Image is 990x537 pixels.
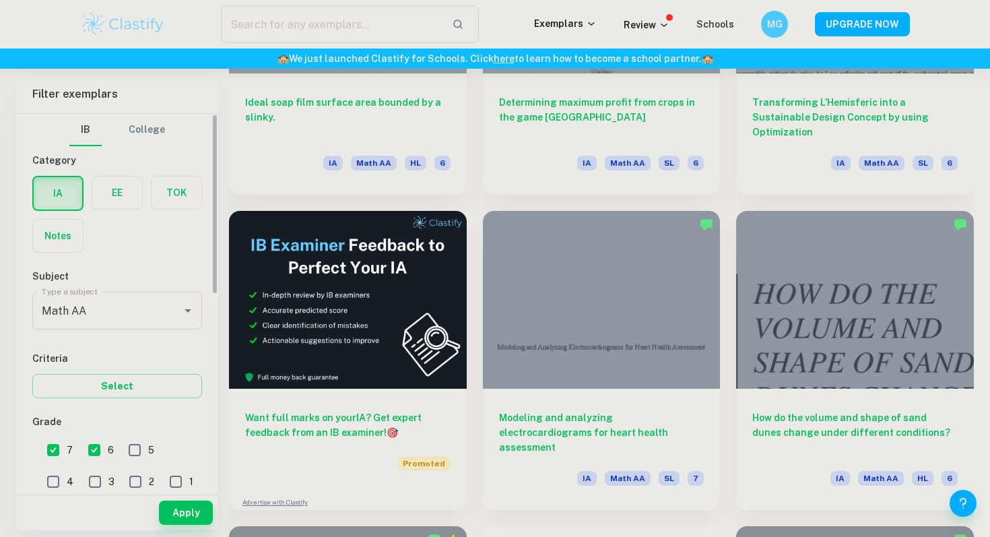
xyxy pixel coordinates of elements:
span: 🎯 [387,427,398,438]
span: 7 [67,443,73,457]
button: UPGRADE NOW [815,12,910,36]
span: 🏫 [277,53,289,64]
button: IB [69,114,102,146]
span: 4 [67,474,73,489]
img: Thumbnail [229,211,467,389]
span: 6 [942,156,958,170]
h6: Transforming L’Hemisferic into a Sustainable Design Concept by using Optimization [752,95,958,139]
h6: Grade [32,414,202,429]
h6: Subject [32,269,202,284]
a: Modeling and analyzing electrocardiograms for heart health assessmentIAMath AASL7 [483,211,721,510]
div: Filter type choice [69,114,165,146]
button: IA [34,177,82,210]
h6: MG [767,17,783,32]
button: Select [32,374,202,398]
p: Exemplars [534,16,597,31]
button: MG [761,11,788,38]
button: College [129,114,165,146]
span: 6 [688,156,704,170]
span: IA [577,156,597,170]
h6: Filter exemplars [16,75,218,113]
button: Open [178,301,197,320]
span: IA [577,471,597,486]
span: 6 [108,443,114,457]
span: 2 [149,474,154,489]
p: Review [624,18,669,32]
span: 6 [434,156,451,170]
span: 1 [189,474,193,489]
button: EE [92,177,142,209]
span: Math AA [858,471,904,486]
h6: Determining maximum profit from crops in the game [GEOGRAPHIC_DATA] [499,95,704,139]
h6: How do the volume and shape of sand dunes change under different conditions? [752,410,958,455]
span: IA [323,156,343,170]
button: TOK [152,177,201,209]
button: Help and Feedback [950,490,977,517]
button: Apply [159,501,213,525]
img: Clastify logo [80,11,166,38]
a: Schools [696,19,734,30]
img: Marked [954,218,967,231]
span: Math AA [351,156,397,170]
h6: Ideal soap film surface area bounded by a slinky. [245,95,451,139]
label: Type a subject [42,286,98,297]
span: SL [659,471,680,486]
h6: Want full marks on your IA ? Get expert feedback from an IB examiner! [245,410,451,440]
span: SL [913,156,933,170]
a: Want full marks on yourIA? Get expert feedback from an IB examiner!PromotedAdvertise with Clastify [229,211,467,510]
span: 3 [108,474,114,489]
h6: We just launched Clastify for Schools. Click to learn how to become a school partner. [3,51,987,66]
a: Advertise with Clastify [242,498,308,507]
span: HL [405,156,426,170]
h6: Modeling and analyzing electrocardiograms for heart health assessment [499,410,704,455]
span: 🏫 [702,53,713,64]
span: SL [659,156,680,170]
a: here [494,53,515,64]
span: 6 [942,471,958,486]
span: Math AA [605,471,651,486]
button: Notes [33,220,83,252]
span: IA [830,471,850,486]
img: Marked [700,218,713,231]
h6: Category [32,153,202,168]
span: Math AA [605,156,651,170]
a: How do the volume and shape of sand dunes change under different conditions?IAMath AAHL6 [736,211,974,510]
span: Math AA [859,156,904,170]
span: 5 [148,443,154,457]
span: IA [831,156,851,170]
span: HL [912,471,933,486]
input: Search for any exemplars... [221,5,441,43]
span: 7 [688,471,704,486]
span: Promoted [397,456,451,471]
h6: Criteria [32,351,202,366]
